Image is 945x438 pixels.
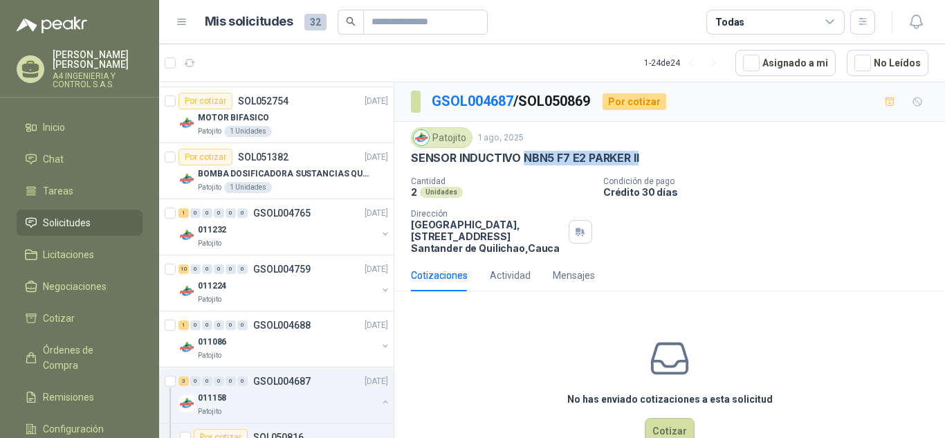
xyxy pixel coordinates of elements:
[238,152,288,162] p: SOL051382
[237,376,248,386] div: 0
[178,264,189,274] div: 10
[178,283,195,300] img: Company Logo
[224,126,272,137] div: 1 Unidades
[17,17,87,33] img: Logo peakr
[214,208,224,218] div: 0
[735,50,836,76] button: Asignado a mi
[603,93,666,110] div: Por cotizar
[43,120,65,135] span: Inicio
[43,311,75,326] span: Cotizar
[411,127,472,148] div: Patojito
[178,395,195,412] img: Company Logo
[214,320,224,330] div: 0
[198,167,370,181] p: BOMBA DOSIFICADORA SUSTANCIAS QUIMICAS
[198,223,226,237] p: 011232
[178,261,391,305] a: 10 0 0 0 0 0 GSOL004759[DATE] Company Logo011224Patojito
[17,273,143,300] a: Negociaciones
[178,320,189,330] div: 1
[411,268,468,283] div: Cotizaciones
[178,171,195,188] img: Company Logo
[226,320,236,330] div: 0
[205,12,293,32] h1: Mis solicitudes
[198,406,221,417] p: Patojito
[346,17,356,26] span: search
[226,208,236,218] div: 0
[365,207,388,220] p: [DATE]
[198,111,269,125] p: MOTOR BIFASICO
[198,280,226,293] p: 011224
[198,350,221,361] p: Patojito
[17,384,143,410] a: Remisiones
[178,376,189,386] div: 3
[365,263,388,276] p: [DATE]
[214,264,224,274] div: 0
[603,176,939,186] p: Condición de pago
[53,72,143,89] p: A4 INGENIERIA Y CONTROL S.A.S.
[190,264,201,274] div: 0
[178,339,195,356] img: Company Logo
[567,392,773,407] h3: No has enviado cotizaciones a esta solicitud
[224,182,272,193] div: 1 Unidades
[190,208,201,218] div: 0
[414,130,429,145] img: Company Logo
[178,115,195,131] img: Company Logo
[238,96,288,106] p: SOL052754
[178,205,391,249] a: 1 0 0 0 0 0 GSOL004765[DATE] Company Logo011232Patojito
[304,14,327,30] span: 32
[202,320,212,330] div: 0
[226,264,236,274] div: 0
[198,182,221,193] p: Patojito
[202,208,212,218] div: 0
[411,186,417,198] p: 2
[490,268,531,283] div: Actividad
[190,320,201,330] div: 0
[17,178,143,204] a: Tareas
[178,93,232,109] div: Por cotizar
[432,91,591,112] p: / SOL050869
[411,209,563,219] p: Dirección
[198,126,221,137] p: Patojito
[190,376,201,386] div: 0
[603,186,939,198] p: Crédito 30 días
[178,227,195,244] img: Company Logo
[53,50,143,69] p: [PERSON_NAME] [PERSON_NAME]
[43,390,94,405] span: Remisiones
[202,264,212,274] div: 0
[237,208,248,218] div: 0
[43,183,73,199] span: Tareas
[159,143,394,199] a: Por cotizarSOL051382[DATE] Company LogoBOMBA DOSIFICADORA SUSTANCIAS QUIMICASPatojito1 Unidades
[178,149,232,165] div: Por cotizar
[226,376,236,386] div: 0
[715,15,744,30] div: Todas
[43,279,107,294] span: Negociaciones
[202,376,212,386] div: 0
[365,319,388,332] p: [DATE]
[17,305,143,331] a: Cotizar
[253,264,311,274] p: GSOL004759
[237,264,248,274] div: 0
[178,317,391,361] a: 1 0 0 0 0 0 GSOL004688[DATE] Company Logo011086Patojito
[159,87,394,143] a: Por cotizarSOL052754[DATE] Company LogoMOTOR BIFASICOPatojito1 Unidades
[420,187,463,198] div: Unidades
[365,151,388,164] p: [DATE]
[17,210,143,236] a: Solicitudes
[478,131,524,145] p: 1 ago, 2025
[253,376,311,386] p: GSOL004687
[253,320,311,330] p: GSOL004688
[178,208,189,218] div: 1
[253,208,311,218] p: GSOL004765
[43,421,104,437] span: Configuración
[411,151,639,165] p: SENSOR INDUCTIVO NBN5 F7 E2 PARKER II
[411,176,592,186] p: Cantidad
[43,247,94,262] span: Licitaciones
[17,146,143,172] a: Chat
[43,152,64,167] span: Chat
[365,375,388,388] p: [DATE]
[178,373,391,417] a: 3 0 0 0 0 0 GSOL004687[DATE] Company Logo011158Patojito
[553,268,595,283] div: Mensajes
[198,294,221,305] p: Patojito
[237,320,248,330] div: 0
[847,50,928,76] button: No Leídos
[43,343,129,373] span: Órdenes de Compra
[432,93,513,109] a: GSOL004687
